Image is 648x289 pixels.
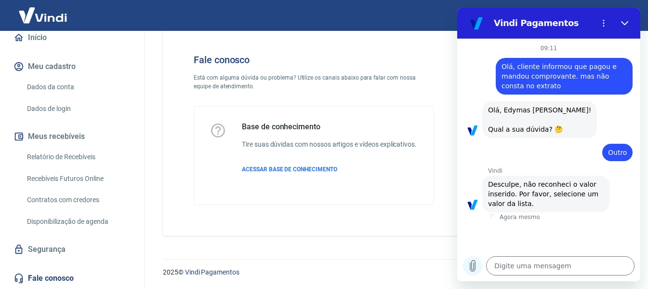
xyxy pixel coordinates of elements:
button: Meu cadastro [12,56,132,77]
span: ACESSAR BASE DE CONHECIMENTO [242,166,337,173]
h4: Fale conosco [194,54,434,66]
h6: Tire suas dúvidas com nossos artigos e vídeos explicativos. [242,139,417,150]
a: Dados de login [23,99,132,119]
a: Segurança [12,239,132,260]
a: Disponibilização de agenda [23,212,132,232]
a: Recebíveis Futuros Online [23,169,132,189]
button: Sair [602,7,636,25]
p: Está com alguma dúvida ou problema? Utilize os canais abaixo para falar com nossa equipe de atend... [194,73,434,91]
p: 2025 © [163,267,625,277]
a: Fale conosco [12,268,132,289]
a: Relatório de Recebíveis [23,147,132,167]
a: Vindi Pagamentos [185,268,239,276]
a: Início [12,27,132,48]
img: Fale conosco [456,39,603,167]
button: Meus recebíveis [12,126,132,147]
img: Vindi [12,0,74,30]
a: Dados da conta [23,77,132,97]
a: ACESSAR BASE DE CONHECIMENTO [242,165,417,174]
iframe: Janela de mensagens [457,8,640,281]
h5: Base de conhecimento [242,122,417,132]
a: Contratos com credores [23,190,132,210]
